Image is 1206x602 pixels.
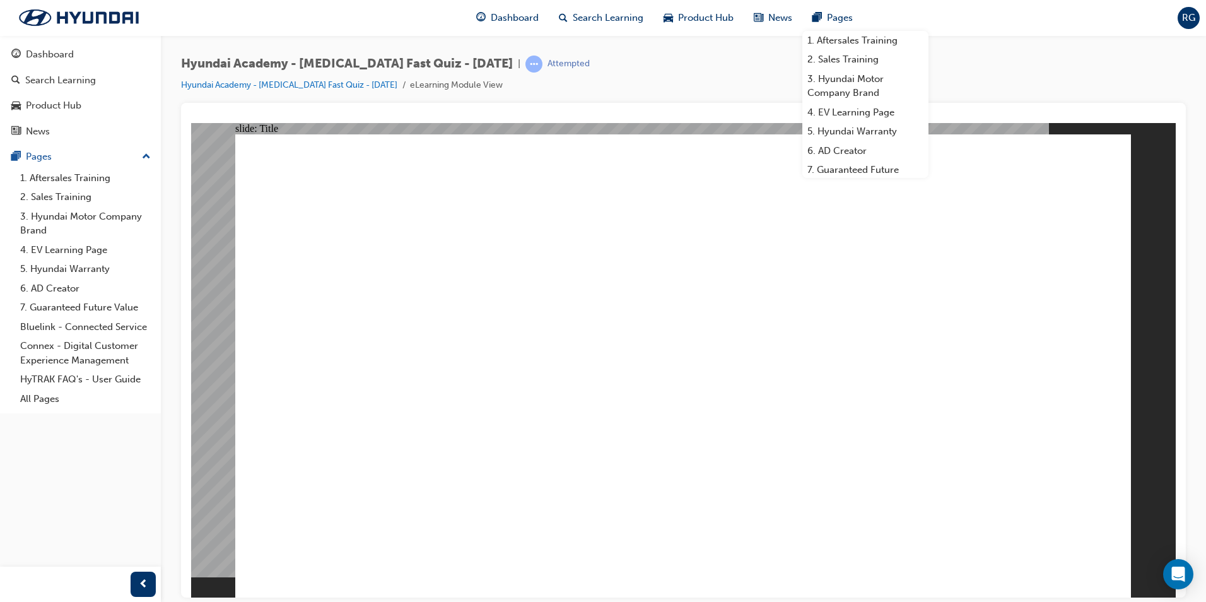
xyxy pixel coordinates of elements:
[410,78,503,93] li: eLearning Module View
[1178,7,1200,29] button: RG
[812,10,822,26] span: pages-icon
[5,69,156,92] a: Search Learning
[5,145,156,168] button: Pages
[5,43,156,66] a: Dashboard
[664,10,673,26] span: car-icon
[802,103,928,122] a: 4. EV Learning Page
[15,370,156,389] a: HyTRAK FAQ's - User Guide
[802,50,928,69] a: 2. Sales Training
[15,389,156,409] a: All Pages
[11,151,21,163] span: pages-icon
[549,5,653,31] a: search-iconSearch Learning
[802,141,928,161] a: 6. AD Creator
[26,98,81,113] div: Product Hub
[26,47,74,62] div: Dashboard
[559,10,568,26] span: search-icon
[26,124,50,139] div: News
[11,49,21,61] span: guage-icon
[476,10,486,26] span: guage-icon
[25,73,96,88] div: Search Learning
[139,577,148,593] span: prev-icon
[678,11,734,25] span: Product Hub
[15,187,156,207] a: 2. Sales Training
[802,122,928,141] a: 5. Hyundai Warranty
[15,298,156,317] a: 7. Guaranteed Future Value
[11,126,21,138] span: news-icon
[466,5,549,31] a: guage-iconDashboard
[5,94,156,117] a: Product Hub
[525,56,542,73] span: learningRecordVerb_ATTEMPT-icon
[768,11,792,25] span: News
[11,100,21,112] span: car-icon
[1182,11,1195,25] span: RG
[11,75,20,86] span: search-icon
[754,10,763,26] span: news-icon
[1163,559,1193,589] div: Open Intercom Messenger
[802,160,928,194] a: 7. Guaranteed Future Value
[5,40,156,145] button: DashboardSearch LearningProduct HubNews
[15,317,156,337] a: Bluelink - Connected Service
[181,57,513,71] span: Hyundai Academy - [MEDICAL_DATA] Fast Quiz - [DATE]
[15,259,156,279] a: 5. Hyundai Warranty
[802,5,863,31] a: pages-iconPages
[15,240,156,260] a: 4. EV Learning Page
[653,5,744,31] a: car-iconProduct Hub
[15,207,156,240] a: 3. Hyundai Motor Company Brand
[802,31,928,50] a: 1. Aftersales Training
[827,11,853,25] span: Pages
[142,149,151,165] span: up-icon
[5,120,156,143] a: News
[491,11,539,25] span: Dashboard
[15,336,156,370] a: Connex - Digital Customer Experience Management
[518,57,520,71] span: |
[744,5,802,31] a: news-iconNews
[181,80,397,90] a: Hyundai Academy - [MEDICAL_DATA] Fast Quiz - [DATE]
[6,4,151,31] img: Trak
[547,58,590,70] div: Attempted
[26,150,52,164] div: Pages
[573,11,643,25] span: Search Learning
[15,279,156,298] a: 6. AD Creator
[15,168,156,188] a: 1. Aftersales Training
[802,69,928,103] a: 3. Hyundai Motor Company Brand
